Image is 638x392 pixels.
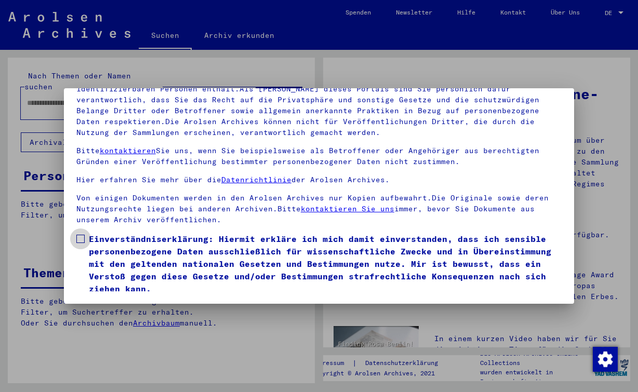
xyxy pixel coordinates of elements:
[100,146,156,155] a: kontaktieren
[76,193,562,225] p: Von einigen Dokumenten werden in den Arolsen Archives nur Kopien aufbewahrt.Die Originale sowie d...
[89,233,562,295] span: Einverständniserklärung: Hiermit erkläre ich mich damit einverstanden, dass ich sensible personen...
[593,347,618,372] img: Zustimmung ändern
[221,175,291,184] a: Datenrichtlinie
[301,204,394,213] a: kontaktieren Sie uns
[76,145,562,167] p: Bitte Sie uns, wenn Sie beispielsweise als Betroffener oder Angehöriger aus berechtigten Gründen ...
[76,174,562,185] p: Hier erfahren Sie mehr über die der Arolsen Archives.
[76,73,562,138] p: Bitte beachten Sie, dass dieses Portal über NS - Verfolgte sensible Daten zu identifizierten oder...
